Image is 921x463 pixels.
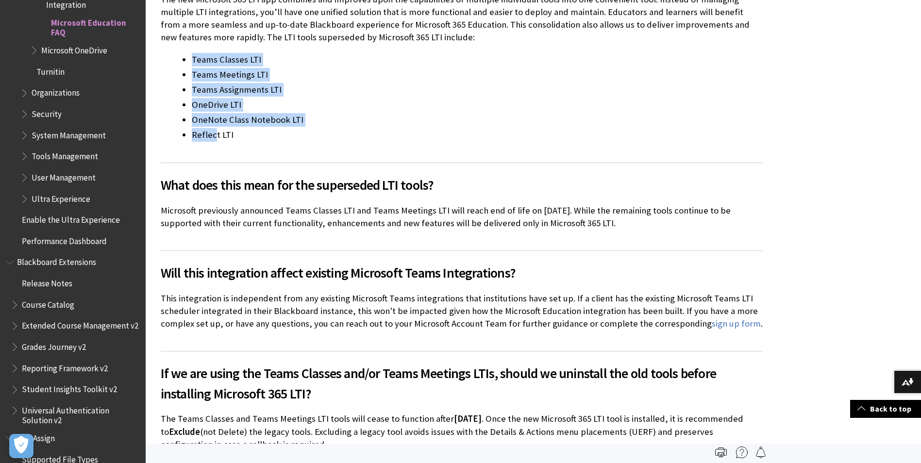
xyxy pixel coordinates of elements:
li: OneDrive LTI [192,98,763,112]
span: Reporting Framework v2 [22,360,108,373]
span: Blackboard Extensions [17,254,96,267]
span: If we are using the Teams Classes and/or Teams Meetings LTIs, should we uninstall the old tools b... [161,363,763,404]
span: Tools Management [32,148,98,161]
p: The Teams Classes and Teams Meetings LTI tools will cease to function after . Once the new Micros... [161,413,763,451]
a: Back to top [850,400,921,418]
li: OneNote Class Notebook LTI [192,113,763,127]
span: Extended Course Management v2 [22,318,138,331]
nav: Book outline for Blackboard Extensions [6,254,140,426]
span: Enable the Ultra Experience [22,212,120,225]
li: Teams Classes LTI [192,53,763,66]
span: Will this integration affect existing Microsoft Teams Integrations? [161,263,763,283]
span: Microsoft OneDrive [41,42,107,55]
li: Reflect LTI [192,128,763,142]
span: Ultra Experience [32,191,90,204]
p: This integration is independent from any existing Microsoft Teams integrations that institutions ... [161,292,763,331]
span: Student Insights Toolkit v2 [22,381,117,395]
span: What does this mean for the superseded LTI tools? [161,175,763,195]
img: More help [736,446,748,458]
span: Turnitin [36,64,65,77]
span: Universal Authentication Solution v2 [22,402,139,425]
li: Teams Meetings LTI [192,68,763,82]
span: Performance Dashboard [22,233,107,246]
span: SafeAssign [17,430,55,443]
span: Release Notes [22,275,72,288]
span: User Management [32,169,96,182]
span: Security [32,106,62,119]
span: Organizations [32,85,80,98]
li: Teams Assignments LTI [192,83,763,97]
p: Microsoft previously announced Teams Classes LTI and Teams Meetings LTI will reach end of life on... [161,204,763,230]
span: Exclude [169,426,200,437]
span: [DATE] [454,413,482,424]
span: Grades Journey v2 [22,339,86,352]
button: Open Preferences [9,434,33,458]
span: Microsoft Education FAQ [51,15,139,37]
span: Course Catalog [22,297,74,310]
img: Print [715,446,727,458]
a: sign up form [712,318,761,330]
span: System Management [32,127,106,140]
img: Follow this page [755,446,767,458]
